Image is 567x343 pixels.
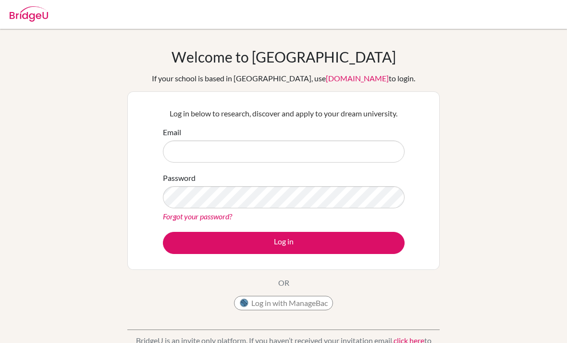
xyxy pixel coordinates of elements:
[152,73,415,84] div: If your school is based in [GEOGRAPHIC_DATA], use to login.
[10,6,48,22] img: Bridge-U
[163,232,405,254] button: Log in
[163,172,196,184] label: Password
[326,74,389,83] a: [DOMAIN_NAME]
[163,127,181,138] label: Email
[234,296,333,310] button: Log in with ManageBac
[163,108,405,119] p: Log in below to research, discover and apply to your dream university.
[172,48,396,65] h1: Welcome to [GEOGRAPHIC_DATA]
[278,277,289,289] p: OR
[163,212,232,221] a: Forgot your password?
